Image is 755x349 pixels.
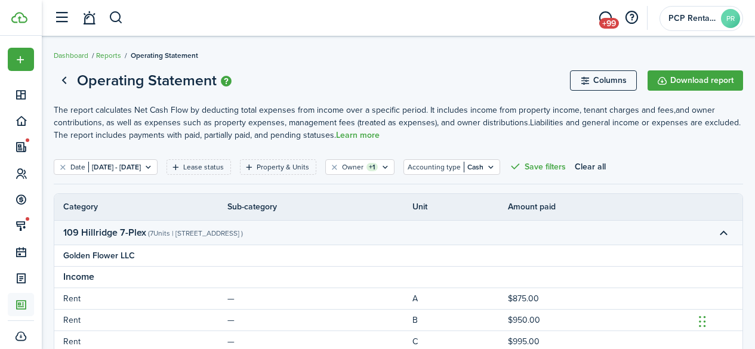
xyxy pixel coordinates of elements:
[325,159,395,175] filter-tag: Open filter
[58,162,68,172] button: Clear filter
[412,312,508,328] td: B
[336,131,380,140] a: Learn more
[621,8,642,28] button: Open resource center
[131,50,198,61] span: Operating Statement
[70,162,85,172] filter-tag-label: Date
[648,70,743,91] button: Download report
[509,159,566,175] button: Save filters
[412,291,508,307] td: A
[11,12,27,23] img: TenantCloud
[668,14,716,23] span: PCP Rental Division
[695,292,755,349] iframe: Chat Widget
[227,291,412,307] td: —
[508,291,603,307] td: $875.00
[713,223,734,243] button: Toggle accordion
[148,228,243,239] report-preview-accordion-description: ( 7 Units | [STREET_ADDRESS] )
[227,200,412,213] th: Sub-category
[183,162,224,172] filter-tag-label: Lease status
[464,162,483,172] filter-tag-value: Cash
[257,162,309,172] filter-tag-label: Property & Units
[599,18,619,29] span: +99
[78,3,100,33] a: Notifications
[721,9,740,28] avatar-text: PR
[508,200,603,213] th: Amount paid
[77,69,217,92] h1: Operating Statement
[109,8,124,28] button: Search
[342,162,363,172] filter-tag-label: Owner
[54,270,103,284] td: Income
[54,104,743,141] p: The report calculates Net Cash Flow by deducting total expenses from income over a specific perio...
[63,226,146,239] report-preview-accordion-title: 109 Hillridge 7-Plex
[408,162,461,172] filter-tag-label: Accounting type
[240,159,316,175] filter-tag: Open filter
[54,249,144,262] td: Golden Flower LLC
[8,48,34,71] button: Open menu
[403,159,500,175] filter-tag: Open filter
[88,162,141,172] filter-tag-value: [DATE] - [DATE]
[366,163,378,171] filter-tag-counter: +1
[54,200,227,213] th: Category
[570,70,637,91] button: Columns
[508,312,603,328] td: $950.00
[54,312,227,328] td: Rent
[54,50,88,61] a: Dashboard
[96,50,121,61] a: Reports
[699,304,706,339] div: Drag
[54,70,74,91] a: Go back
[54,159,158,175] filter-tag: Open filter
[412,200,508,213] th: Unit
[54,291,227,307] td: Rent
[227,312,412,328] td: —
[50,7,73,29] button: Open sidebar
[329,162,340,172] button: Clear filter
[167,159,231,175] filter-tag: Open filter
[575,159,606,175] button: Clear all
[594,3,617,33] a: Messaging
